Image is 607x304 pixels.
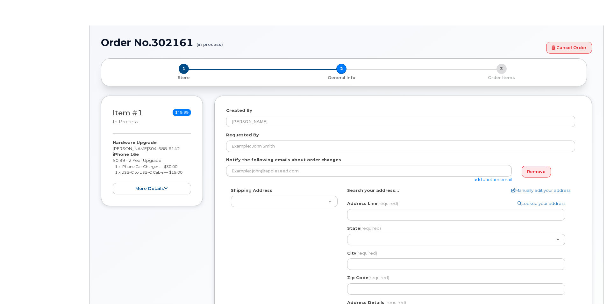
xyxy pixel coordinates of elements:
label: Notify the following emails about order changes [226,157,341,163]
input: Example: John Smith [226,141,575,152]
button: more details [113,183,191,195]
small: (in process) [196,37,223,47]
a: Manually edit your address [511,187,570,193]
div: [PERSON_NAME] $0.99 - 2 Year Upgrade [113,140,191,194]
span: 1 [179,64,189,74]
h3: Item #1 [113,109,143,125]
label: Zip Code [347,275,389,281]
a: 1 Store [106,74,261,81]
small: in process [113,119,138,125]
label: State [347,225,381,231]
label: City [347,250,377,256]
span: (required) [368,275,389,280]
span: $49.99 [173,109,191,116]
a: Cancel Order [546,42,592,54]
a: add another email [474,177,512,182]
p: Store [109,75,259,81]
span: 6142 [167,146,180,151]
span: (required) [360,226,381,231]
span: 588 [157,146,167,151]
small: 1 x iPhone Car Charger — $30.00 [115,164,177,169]
label: Search your address... [347,187,399,193]
label: Created By [226,107,252,113]
strong: iPhone 16e [113,152,139,157]
label: Shipping Address [231,187,272,193]
label: Requested By [226,132,259,138]
small: 1 x USB-C to USB-C Cable — $19.00 [115,170,182,175]
span: (required) [356,250,377,256]
strong: Hardware Upgrade [113,140,157,145]
a: Remove [522,166,551,177]
label: Address Line [347,200,398,206]
span: (required) [377,201,398,206]
span: 304 [148,146,180,151]
a: Lookup your address [518,200,565,206]
h1: Order No.302161 [101,37,543,48]
input: Example: john@appleseed.com [226,165,512,177]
